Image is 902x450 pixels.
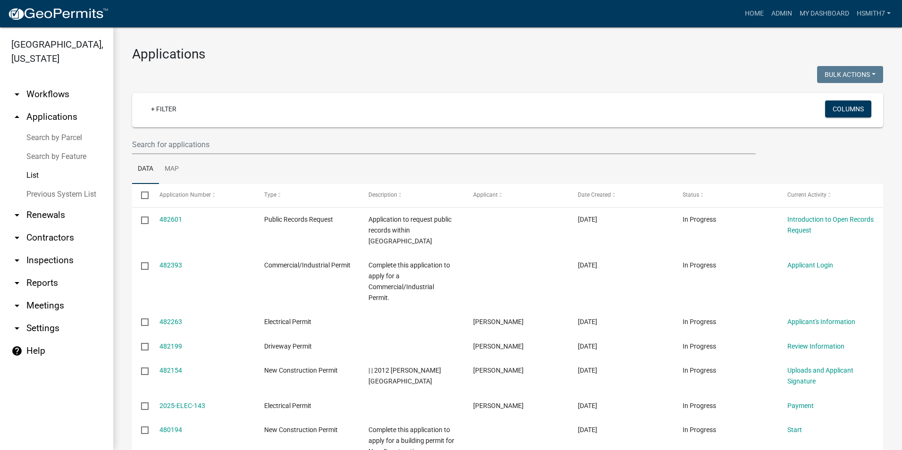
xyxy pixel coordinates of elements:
[578,426,597,433] span: 09/18/2025
[264,261,351,269] span: Commercial/Industrial Permit
[159,216,182,223] a: 482601
[473,318,524,325] span: Julia Mathis
[787,342,844,350] a: Review Information
[674,184,778,207] datatable-header-cell: Status
[741,5,768,23] a: Home
[11,209,23,221] i: arrow_drop_down
[11,255,23,266] i: arrow_drop_down
[159,426,182,433] a: 480194
[787,426,802,433] a: Start
[569,184,674,207] datatable-header-cell: Date Created
[787,318,855,325] a: Applicant's Information
[683,261,716,269] span: In Progress
[683,318,716,325] span: In Progress
[578,192,611,198] span: Date Created
[11,300,23,311] i: arrow_drop_down
[11,232,23,243] i: arrow_drop_down
[787,261,833,269] a: Applicant Login
[464,184,569,207] datatable-header-cell: Applicant
[359,184,464,207] datatable-header-cell: Description
[473,342,524,350] span: Arthur J Culpepper
[473,367,524,374] span: Arthur J Culpepper
[264,192,276,198] span: Type
[159,318,182,325] a: 482263
[132,154,159,184] a: Data
[150,184,255,207] datatable-header-cell: Application Number
[683,367,716,374] span: In Progress
[817,66,883,83] button: Bulk Actions
[473,402,524,409] span: Conrad Davis
[796,5,853,23] a: My Dashboard
[264,426,338,433] span: New Construction Permit
[11,89,23,100] i: arrow_drop_down
[11,111,23,123] i: arrow_drop_up
[264,216,333,223] span: Public Records Request
[159,402,205,409] a: 2025-ELEC-143
[578,318,597,325] span: 09/22/2025
[787,367,853,385] a: Uploads and Applicant Signature
[368,367,441,385] span: | | 2012 Spivey Village Dr
[683,426,716,433] span: In Progress
[578,216,597,223] span: 09/23/2025
[578,402,597,409] span: 09/22/2025
[368,216,451,245] span: Application to request public records within Talbot County
[368,261,450,301] span: Complete this application to apply for a Commercial/Industrial Permit.
[768,5,796,23] a: Admin
[11,323,23,334] i: arrow_drop_down
[473,192,498,198] span: Applicant
[368,192,397,198] span: Description
[853,5,894,23] a: hsmith7
[787,402,814,409] a: Payment
[132,135,756,154] input: Search for applications
[578,261,597,269] span: 09/22/2025
[159,342,182,350] a: 482199
[578,342,597,350] span: 09/22/2025
[159,154,184,184] a: Map
[159,192,211,198] span: Application Number
[11,345,23,357] i: help
[683,342,716,350] span: In Progress
[132,184,150,207] datatable-header-cell: Select
[683,216,716,223] span: In Progress
[778,184,883,207] datatable-header-cell: Current Activity
[264,402,311,409] span: Electrical Permit
[11,277,23,289] i: arrow_drop_down
[578,367,597,374] span: 09/22/2025
[132,46,883,62] h3: Applications
[787,192,827,198] span: Current Activity
[787,216,874,234] a: Introduction to Open Records Request
[264,318,311,325] span: Electrical Permit
[264,367,338,374] span: New Construction Permit
[255,184,359,207] datatable-header-cell: Type
[683,192,699,198] span: Status
[143,100,184,117] a: + Filter
[825,100,871,117] button: Columns
[159,261,182,269] a: 482393
[683,402,716,409] span: In Progress
[264,342,312,350] span: Driveway Permit
[159,367,182,374] a: 482154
